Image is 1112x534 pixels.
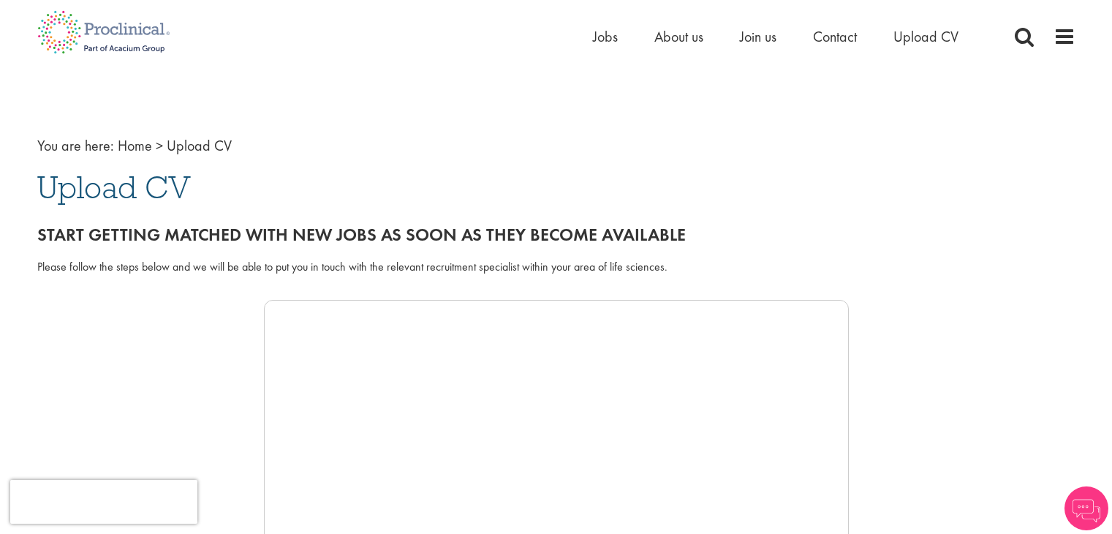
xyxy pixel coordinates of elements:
a: Join us [740,27,776,46]
span: Upload CV [167,136,232,155]
a: Jobs [593,27,618,46]
img: Chatbot [1064,486,1108,530]
iframe: reCAPTCHA [10,480,197,524]
a: Contact [813,27,857,46]
a: breadcrumb link [118,136,152,155]
a: Upload CV [893,27,958,46]
span: You are here: [37,136,114,155]
div: Please follow the steps below and we will be able to put you in touch with the relevant recruitme... [37,259,1075,276]
h2: Start getting matched with new jobs as soon as they become available [37,225,1075,244]
span: > [156,136,163,155]
span: Upload CV [37,168,191,207]
a: About us [654,27,703,46]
